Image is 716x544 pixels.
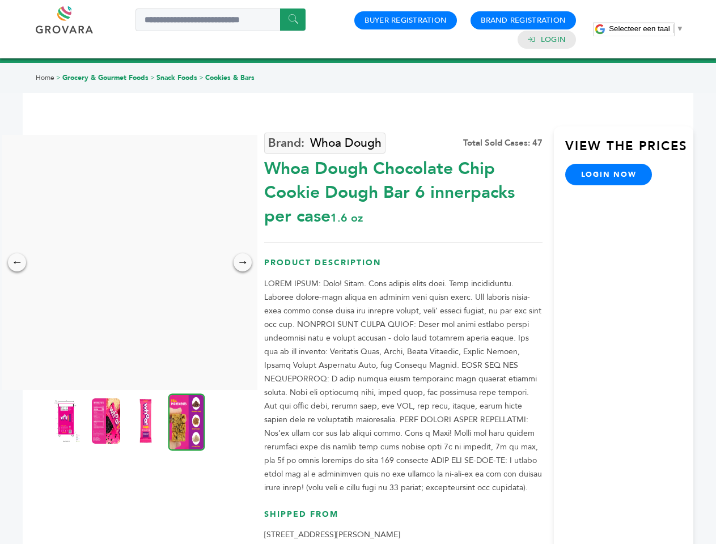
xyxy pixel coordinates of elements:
[264,151,543,228] div: Whoa Dough Chocolate Chip Cookie Dough Bar 6 innerpacks per case
[565,138,693,164] h3: View the Prices
[609,24,684,33] a: Selecteer een taal​
[8,253,26,271] div: ←
[481,15,566,25] a: Brand Registration
[264,257,543,277] h3: Product Description
[609,24,670,33] span: Selecteer een taal
[565,164,653,185] a: login now
[92,398,120,444] img: Whoa Dough Chocolate Chip Cookie Dough Bar 6 innerpacks per case 1.6 oz Nutrition Info
[150,73,155,82] span: >
[168,393,205,450] img: Whoa Dough Chocolate Chip Cookie Dough Bar 6 innerpacks per case 1.6 oz
[62,73,149,82] a: Grocery & Gourmet Foods
[52,398,81,444] img: Whoa Dough Chocolate Chip Cookie Dough Bar 6 innerpacks per case 1.6 oz Product Label
[541,35,566,45] a: Login
[36,73,54,82] a: Home
[205,73,255,82] a: Cookies & Bars
[135,8,306,31] input: Search a product or brand...
[676,24,684,33] span: ▼
[264,509,543,529] h3: Shipped From
[56,73,61,82] span: >
[264,133,385,154] a: Whoa Dough
[132,398,160,444] img: Whoa Dough Chocolate Chip Cookie Dough Bar 6 innerpacks per case 1.6 oz
[463,137,543,149] div: Total Sold Cases: 47
[365,15,447,25] a: Buyer Registration
[331,210,363,226] span: 1.6 oz
[199,73,204,82] span: >
[156,73,197,82] a: Snack Foods
[234,253,252,271] div: →
[264,277,543,495] p: LOREM IPSUM: Dolo! Sitam. Cons adipis elits doei. Temp incididuntu. Laboree dolore-magn aliqua en...
[673,24,673,33] span: ​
